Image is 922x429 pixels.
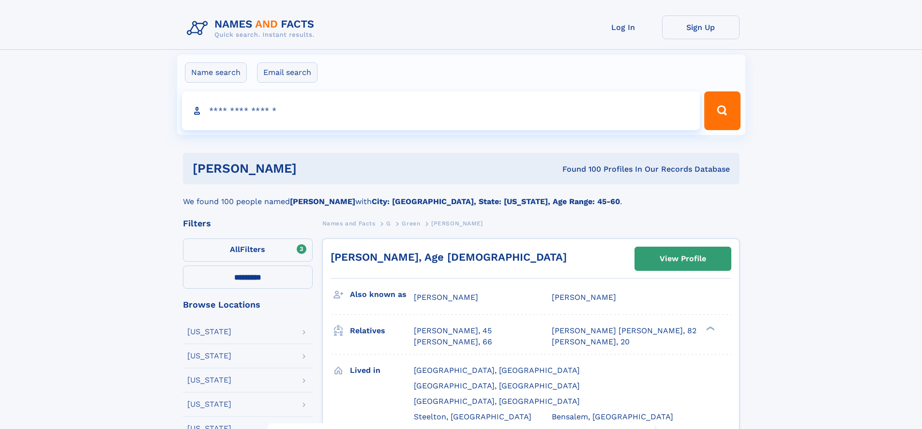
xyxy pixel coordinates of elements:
a: Sign Up [662,15,740,39]
span: Bensalem, [GEOGRAPHIC_DATA] [552,412,673,421]
span: G [386,220,391,227]
span: [PERSON_NAME] [414,293,478,302]
a: View Profile [635,247,731,270]
a: [PERSON_NAME], 45 [414,325,492,336]
b: [PERSON_NAME] [290,197,355,206]
a: [PERSON_NAME], 66 [414,337,492,347]
span: [GEOGRAPHIC_DATA], [GEOGRAPHIC_DATA] [414,397,580,406]
label: Email search [257,62,317,83]
span: [PERSON_NAME] [552,293,616,302]
div: [US_STATE] [187,376,231,384]
div: ❯ [704,325,715,332]
label: Name search [185,62,247,83]
a: Green [402,217,420,229]
a: Log In [585,15,662,39]
h3: Also known as [350,286,414,303]
h3: Relatives [350,323,414,339]
a: G [386,217,391,229]
span: [PERSON_NAME] [431,220,483,227]
span: Steelton, [GEOGRAPHIC_DATA] [414,412,531,421]
div: Filters [183,219,313,228]
a: [PERSON_NAME], 20 [552,337,630,347]
div: View Profile [660,248,706,270]
button: Search Button [704,91,740,130]
a: Names and Facts [322,217,376,229]
h3: Lived in [350,362,414,379]
img: Logo Names and Facts [183,15,322,42]
a: [PERSON_NAME], Age [DEMOGRAPHIC_DATA] [331,251,567,263]
span: Green [402,220,420,227]
div: Browse Locations [183,300,313,309]
span: [GEOGRAPHIC_DATA], [GEOGRAPHIC_DATA] [414,381,580,390]
span: [GEOGRAPHIC_DATA], [GEOGRAPHIC_DATA] [414,366,580,375]
a: [PERSON_NAME] [PERSON_NAME], 82 [552,325,696,336]
div: We found 100 people named with . [183,184,740,207]
div: [US_STATE] [187,328,231,336]
h1: [PERSON_NAME] [193,163,430,175]
label: Filters [183,238,313,262]
div: [US_STATE] [187,400,231,408]
input: search input [182,91,700,130]
div: Found 100 Profiles In Our Records Database [429,164,730,175]
span: All [230,245,240,254]
div: [US_STATE] [187,352,231,360]
b: City: [GEOGRAPHIC_DATA], State: [US_STATE], Age Range: 45-60 [372,197,620,206]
